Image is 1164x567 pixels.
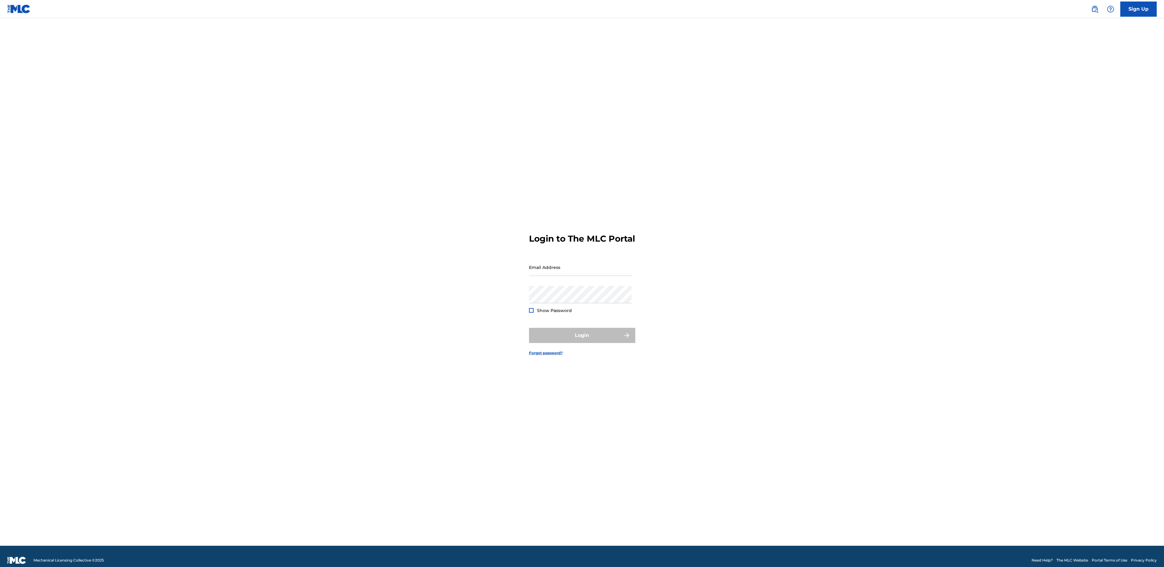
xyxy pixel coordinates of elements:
a: Forgot password? [529,350,563,356]
a: Privacy Policy [1131,558,1157,563]
img: search [1091,5,1098,13]
img: MLC Logo [7,5,31,13]
a: Portal Terms of Use [1092,558,1127,563]
a: Need Help? [1032,558,1053,563]
span: Mechanical Licensing Collective © 2025 [33,558,104,563]
h3: Login to The MLC Portal [529,233,635,244]
a: Public Search [1089,3,1101,15]
img: logo [7,557,26,564]
span: Show Password [537,308,572,313]
a: Sign Up [1120,2,1157,17]
a: The MLC Website [1056,558,1088,563]
iframe: Chat Widget [1134,538,1164,567]
div: Help [1104,3,1117,15]
img: help [1107,5,1114,13]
